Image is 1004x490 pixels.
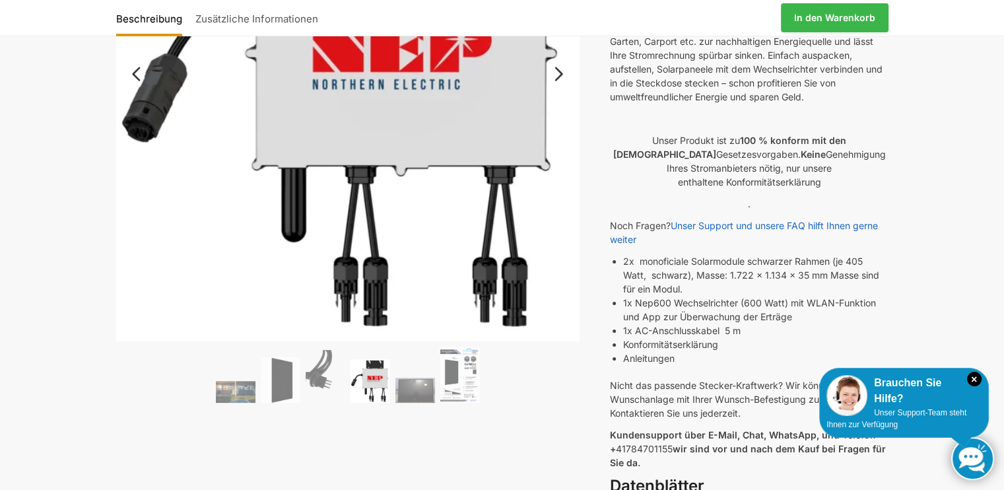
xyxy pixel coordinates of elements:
strong: 100 % konform mit den [DEMOGRAPHIC_DATA] [613,135,846,160]
li: Konformitätserklärung [623,337,888,351]
li: 1x AC-Anschlusskabel 5 m [623,324,888,337]
a: Unser Support und unsere FAQ hilft Ihnen gerne weiter [610,220,878,245]
a: In den Warenkorb [781,3,888,32]
p: Noch Fragen? [610,219,888,246]
p: 41784701155 [610,428,888,470]
strong: Kundensupport über E-Mail, Chat, WhatsApp, und Telefon + [610,429,876,454]
strong: Keine [800,149,825,160]
p: Unser Produkt ist zu Gesetzesvorgaben. Genehmigung Ihres Stromanbieters nötig, nur unsere enthalt... [610,133,888,189]
img: NEP 800 Drosselbar auf 600 Watt [351,359,390,403]
img: 2 Balkonkraftwerke [216,381,255,403]
img: TommaTech Vorderseite [261,357,300,403]
strong: wir sind vor und nach dem Kauf bei Fragen für Sie da. [610,443,886,468]
span: Unser Support-Team steht Ihnen zur Verfügung [826,408,966,429]
p: Nicht das passende Stecker-Kraftwerk? Wir können Ihnen Ihre Wunschanlage mit Ihrer Wunsch-Befesti... [610,378,888,420]
img: Customer service [826,375,867,416]
img: Anschlusskabel-3meter_schweizer-stecker [306,350,345,403]
p: . [610,197,888,211]
p: Unser steckerfertiges Balkonkraftwerk macht Ihren Balkon, Garten, Carport etc. zur nachhaltigen E... [610,20,888,104]
img: Balkonkraftwerk 600/810 Watt Fullblack – Bild 5 [395,378,435,403]
li: Anleitungen [623,351,888,365]
li: 2x monoficiale Solarmodule schwarzer Rahmen (je 405 Watt, schwarz), Masse: 1.722 x 1.134 x 35 mm ... [623,254,888,296]
i: Schließen [967,372,982,386]
li: 1x Nep600 Wechselrichter (600 Watt) mit WLAN-Funktion und App zur Überwachung der Erträge [623,296,888,324]
a: Zusätzliche Informationen [189,2,325,34]
a: Beschreibung [116,2,189,34]
img: Balkonkraftwerk 600/810 Watt Fullblack – Bild 6 [440,347,480,403]
div: Brauchen Sie Hilfe? [826,375,982,407]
